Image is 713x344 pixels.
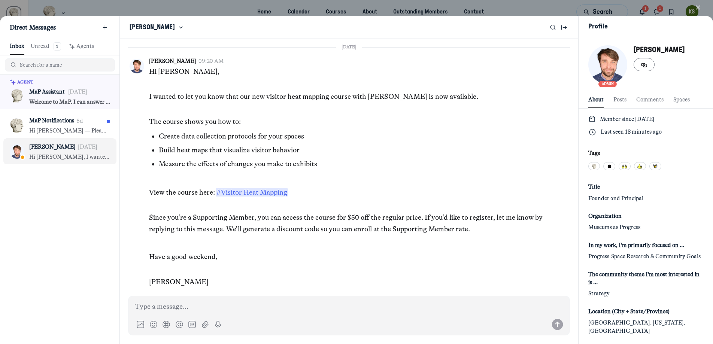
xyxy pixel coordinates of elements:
[552,319,563,330] button: Send message
[100,22,110,32] button: New message
[149,66,562,89] p: Hi [PERSON_NAME],
[588,149,703,158] div: Tags
[149,187,562,210] p: View the course here:
[588,195,643,203] span: Founder and Principal
[588,241,684,250] span: In my work, I'm primarily focused on …
[10,42,24,51] span: Inbox
[130,59,144,73] button: Open Kyle Bowen's profile
[673,92,690,108] button: Spaces
[588,308,670,316] span: Location (City + State/Province)
[31,42,61,51] div: Unread
[601,128,662,136] p: Last seen 18 minutes ago
[636,92,664,108] button: Comments
[67,39,94,55] button: Agents
[29,117,75,125] p: MaP Notifications
[548,22,558,32] button: Search messages
[149,57,196,66] button: [PERSON_NAME]
[149,212,562,235] p: Since you're a Supporting Member, you can access the course for $50 off the regular price. If you...
[216,188,288,197] span: #Visitor Heat Mapping
[600,115,655,124] p: Member since [DATE]
[130,22,185,33] button: [PERSON_NAME]
[29,153,110,161] p: Hi [PERSON_NAME], I wanted to let you know that our new visitor heat mapping course with [PERSON_...
[613,96,626,104] span: Posts
[588,319,703,335] span: [GEOGRAPHIC_DATA], [US_STATE], [GEOGRAPHIC_DATA]
[29,98,110,106] p: Welcome to MaP. I can answer questions about our community, methodologies, and programs—from basi...
[588,223,640,232] span: Museums as Progress
[336,42,362,52] span: [DATE]
[10,39,24,55] button: Inbox
[135,319,146,330] button: Add image
[186,319,198,330] button: Add GIF
[68,88,87,95] time: [DATE]
[3,113,117,138] button: MaP Notifications5dHi [PERSON_NAME] — Please take two minutes to respond to a three-question surv...
[174,319,185,330] button: Add mention
[20,61,113,69] input: Search for a name
[29,143,76,151] p: [PERSON_NAME]
[613,92,626,108] button: Posts
[598,81,617,88] div: Admin
[588,22,608,31] h2: Profile
[588,212,622,220] span: Organization
[159,131,562,142] p: Create data collection protocols for your spaces
[561,22,568,33] button: Collapse the railbar
[561,24,568,32] svg: Collapse the railbar
[634,58,655,71] button: Copy link to profile
[148,319,159,330] button: Add image
[588,271,703,287] span: The community theme I'm most interested in is …
[149,251,562,274] p: Have a good weekend,
[588,92,604,108] button: About
[149,91,562,114] p: I wanted to let you know that our new visitor heat mapping course with [PERSON_NAME] is now avail...
[78,143,97,150] time: [DATE]
[198,57,224,66] button: 09:20 AM
[588,183,600,191] span: Title
[29,88,65,96] p: MaP Assistant
[673,96,690,104] span: Spaces
[149,276,562,287] p: [PERSON_NAME]
[3,138,117,164] button: [PERSON_NAME][DATE]Hi [PERSON_NAME], I wanted to let you know that our new visitor heat mapping c...
[588,290,610,298] span: Strategy
[636,96,664,104] span: Comments
[159,144,562,156] p: Build heat maps that visualize visitor behavior
[31,39,61,55] button: Unread1
[588,96,604,104] span: About
[200,319,211,330] button: Attach files
[212,319,224,330] button: Record voice message
[159,158,562,181] p: Measure the effects of changes you make to exhibits
[17,79,33,85] span: Agent
[54,42,61,51] div: 1
[29,127,107,135] p: Hi [PERSON_NAME] — Please take two minutes to respond to a three-question survey about our event ...
[77,118,83,124] time: 5d
[67,42,94,51] div: Agents
[10,24,56,32] span: Direct Messages
[634,45,685,55] h3: [PERSON_NAME]
[161,319,172,330] button: Link to a post, event, lesson, or space
[588,253,701,261] span: Progress-Space Research & Community Goals
[130,23,175,31] h1: [PERSON_NAME]
[149,116,562,127] p: The course shows you how to:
